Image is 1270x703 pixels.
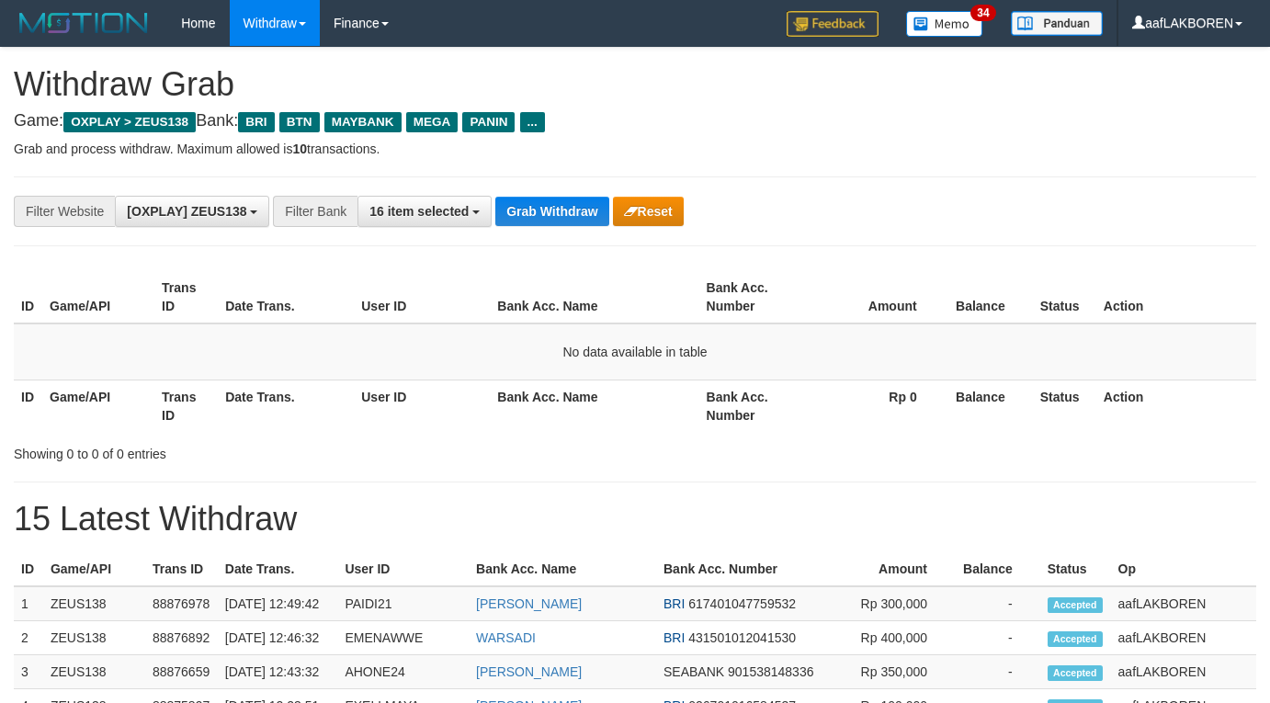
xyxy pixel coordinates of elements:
span: Copy 617401047759532 to clipboard [688,596,796,611]
h1: 15 Latest Withdraw [14,501,1256,538]
th: Action [1096,271,1256,323]
span: Copy 431501012041530 to clipboard [688,630,796,645]
span: 34 [970,5,995,21]
th: Bank Acc. Number [699,380,811,432]
a: WARSADI [476,630,536,645]
td: 88876978 [145,586,218,621]
td: EMENAWWE [337,621,469,655]
strong: 10 [292,142,307,156]
td: 88876659 [145,655,218,689]
th: Date Trans. [218,271,354,323]
th: Bank Acc. Number [699,271,811,323]
th: Action [1096,380,1256,432]
div: Filter Bank [273,196,357,227]
td: Rp 400,000 [833,621,955,655]
th: User ID [337,552,469,586]
th: Status [1033,380,1096,432]
span: MEGA [406,112,459,132]
th: ID [14,271,42,323]
img: Feedback.jpg [787,11,879,37]
h1: Withdraw Grab [14,66,1256,103]
th: Bank Acc. Name [490,271,698,323]
img: Button%20Memo.svg [906,11,983,37]
th: Game/API [42,271,154,323]
td: ZEUS138 [43,655,145,689]
td: 1 [14,586,43,621]
td: Rp 350,000 [833,655,955,689]
h4: Game: Bank: [14,112,1256,130]
button: Reset [613,197,684,226]
span: OXPLAY > ZEUS138 [63,112,196,132]
td: [DATE] 12:46:32 [218,621,338,655]
span: BRI [663,630,685,645]
th: ID [14,380,42,432]
button: Grab Withdraw [495,197,608,226]
span: Copy 901538148336 to clipboard [728,664,813,679]
div: Filter Website [14,196,115,227]
th: Balance [945,271,1033,323]
span: Accepted [1048,597,1103,613]
th: Bank Acc. Name [490,380,698,432]
div: Showing 0 to 0 of 0 entries [14,437,516,463]
th: Rp 0 [811,380,945,432]
td: [DATE] 12:43:32 [218,655,338,689]
span: BRI [238,112,274,132]
td: aafLAKBOREN [1111,655,1256,689]
th: Balance [955,552,1040,586]
td: - [955,621,1040,655]
th: Trans ID [145,552,218,586]
th: Trans ID [154,380,218,432]
img: panduan.png [1011,11,1103,36]
th: ID [14,552,43,586]
td: aafLAKBOREN [1111,621,1256,655]
th: Game/API [43,552,145,586]
td: - [955,655,1040,689]
span: Accepted [1048,631,1103,647]
td: 2 [14,621,43,655]
td: aafLAKBOREN [1111,586,1256,621]
td: ZEUS138 [43,586,145,621]
p: Grab and process withdraw. Maximum allowed is transactions. [14,140,1256,158]
td: PAIDI21 [337,586,469,621]
th: Game/API [42,380,154,432]
th: User ID [354,380,490,432]
th: Bank Acc. Number [656,552,833,586]
span: MAYBANK [324,112,402,132]
td: 88876892 [145,621,218,655]
th: Op [1111,552,1256,586]
span: Accepted [1048,665,1103,681]
td: 3 [14,655,43,689]
span: PANIN [462,112,515,132]
td: Rp 300,000 [833,586,955,621]
th: Balance [945,380,1033,432]
td: AHONE24 [337,655,469,689]
button: 16 item selected [357,196,492,227]
th: Bank Acc. Name [469,552,656,586]
td: [DATE] 12:49:42 [218,586,338,621]
th: Trans ID [154,271,218,323]
button: [OXPLAY] ZEUS138 [115,196,269,227]
th: Date Trans. [218,552,338,586]
th: Status [1040,552,1111,586]
th: Amount [811,271,945,323]
td: No data available in table [14,323,1256,380]
a: [PERSON_NAME] [476,596,582,611]
span: BRI [663,596,685,611]
span: ... [520,112,545,132]
th: Status [1033,271,1096,323]
a: [PERSON_NAME] [476,664,582,679]
span: SEABANK [663,664,724,679]
th: User ID [354,271,490,323]
th: Amount [833,552,955,586]
td: - [955,586,1040,621]
span: 16 item selected [369,204,469,219]
img: MOTION_logo.png [14,9,153,37]
span: [OXPLAY] ZEUS138 [127,204,246,219]
th: Date Trans. [218,380,354,432]
span: BTN [279,112,320,132]
td: ZEUS138 [43,621,145,655]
